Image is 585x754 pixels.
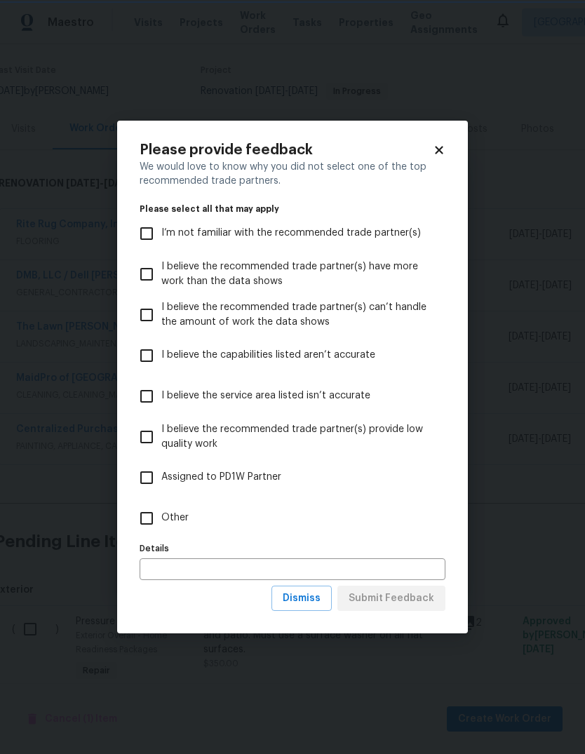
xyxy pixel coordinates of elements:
label: Details [140,544,445,553]
span: I believe the recommended trade partner(s) can’t handle the amount of work the data shows [161,300,434,330]
span: I believe the service area listed isn’t accurate [161,389,370,403]
span: Dismiss [283,590,321,607]
button: Dismiss [271,586,332,612]
span: I believe the recommended trade partner(s) provide low quality work [161,422,434,452]
span: Other [161,511,189,525]
span: I believe the recommended trade partner(s) have more work than the data shows [161,260,434,289]
span: I believe the capabilities listed aren’t accurate [161,348,375,363]
span: Assigned to PD1W Partner [161,470,281,485]
div: We would love to know why you did not select one of the top recommended trade partners. [140,160,445,188]
h2: Please provide feedback [140,143,433,157]
legend: Please select all that may apply [140,205,445,213]
span: I’m not familiar with the recommended trade partner(s) [161,226,421,241]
